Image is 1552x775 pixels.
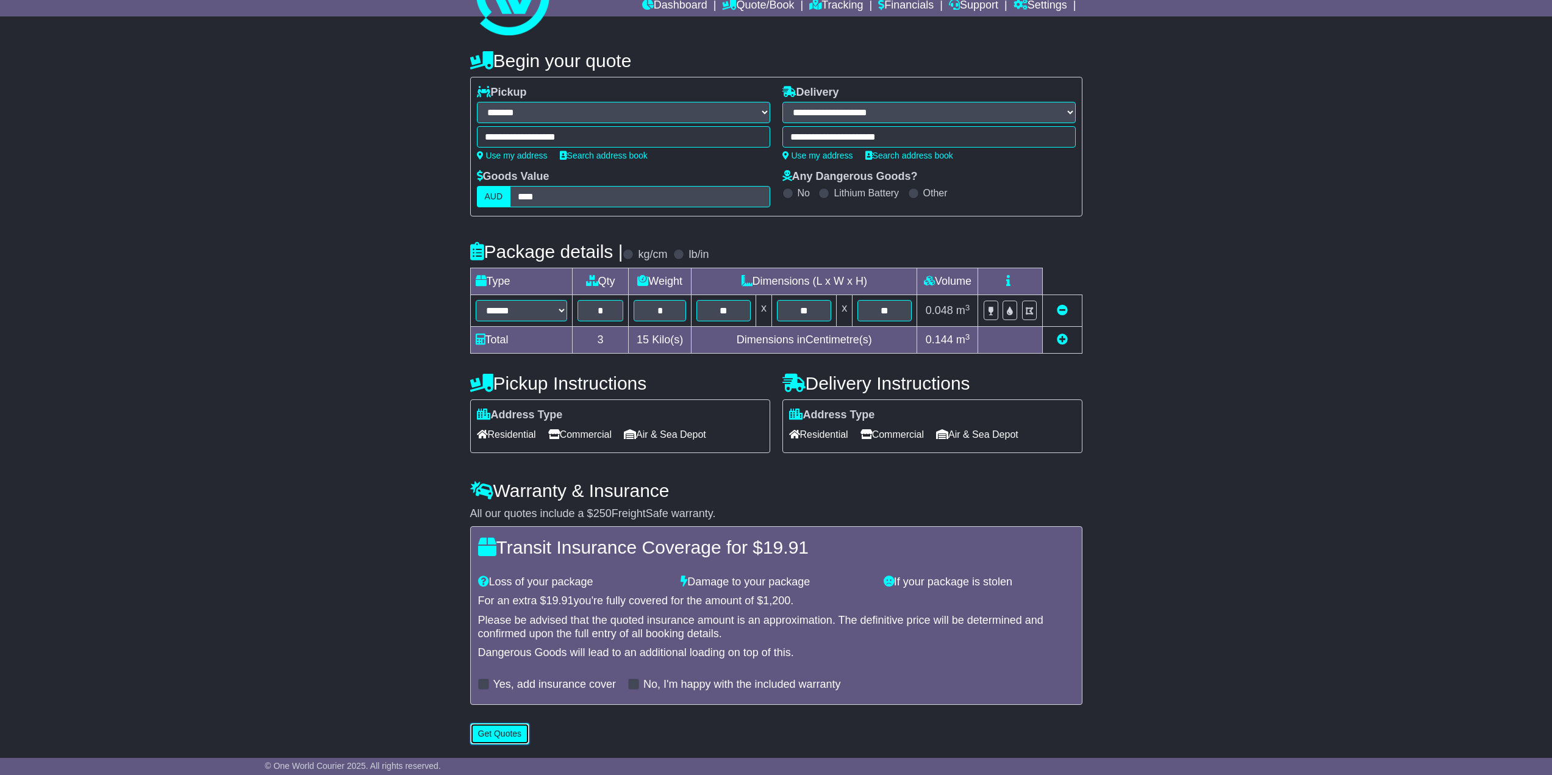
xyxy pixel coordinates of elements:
[798,187,810,199] label: No
[546,595,574,607] span: 19.91
[629,268,692,295] td: Weight
[878,576,1081,589] div: If your package is stolen
[936,425,1018,444] span: Air & Sea Depot
[643,678,841,691] label: No, I'm happy with the included warranty
[837,295,853,327] td: x
[470,241,623,262] h4: Package details |
[691,268,917,295] td: Dimensions (L x W x H)
[548,425,612,444] span: Commercial
[472,576,675,589] div: Loss of your package
[470,723,530,745] button: Get Quotes
[478,537,1075,557] h4: Transit Insurance Coverage for $
[965,332,970,341] sup: 3
[477,425,536,444] span: Residential
[470,480,1082,501] h4: Warranty & Insurance
[265,761,441,771] span: © One World Courier 2025. All rights reserved.
[956,304,970,316] span: m
[470,51,1082,71] h4: Begin your quote
[917,268,978,295] td: Volume
[470,327,572,354] td: Total
[865,151,953,160] a: Search address book
[560,151,648,160] a: Search address book
[477,186,511,207] label: AUD
[572,327,628,354] td: 3
[1057,304,1068,316] a: Remove this item
[478,595,1075,608] div: For an extra $ you're fully covered for the amount of $ .
[470,507,1082,521] div: All our quotes include a $ FreightSafe warranty.
[789,409,875,422] label: Address Type
[477,151,548,160] a: Use my address
[477,86,527,99] label: Pickup
[834,187,899,199] label: Lithium Battery
[470,373,770,393] h4: Pickup Instructions
[477,170,549,184] label: Goods Value
[782,373,1082,393] h4: Delivery Instructions
[477,409,563,422] label: Address Type
[638,248,667,262] label: kg/cm
[691,327,917,354] td: Dimensions in Centimetre(s)
[763,537,809,557] span: 19.91
[572,268,628,295] td: Qty
[637,334,649,346] span: 15
[926,304,953,316] span: 0.048
[593,507,612,520] span: 250
[923,187,948,199] label: Other
[763,595,790,607] span: 1,200
[782,86,839,99] label: Delivery
[756,295,772,327] td: x
[926,334,953,346] span: 0.144
[493,678,616,691] label: Yes, add insurance cover
[782,151,853,160] a: Use my address
[674,576,878,589] div: Damage to your package
[789,425,848,444] span: Residential
[688,248,709,262] label: lb/in
[956,334,970,346] span: m
[860,425,924,444] span: Commercial
[965,303,970,312] sup: 3
[629,327,692,354] td: Kilo(s)
[470,268,572,295] td: Type
[478,646,1075,660] div: Dangerous Goods will lead to an additional loading on top of this.
[478,614,1075,640] div: Please be advised that the quoted insurance amount is an approximation. The definitive price will...
[624,425,706,444] span: Air & Sea Depot
[782,170,918,184] label: Any Dangerous Goods?
[1057,334,1068,346] a: Add new item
